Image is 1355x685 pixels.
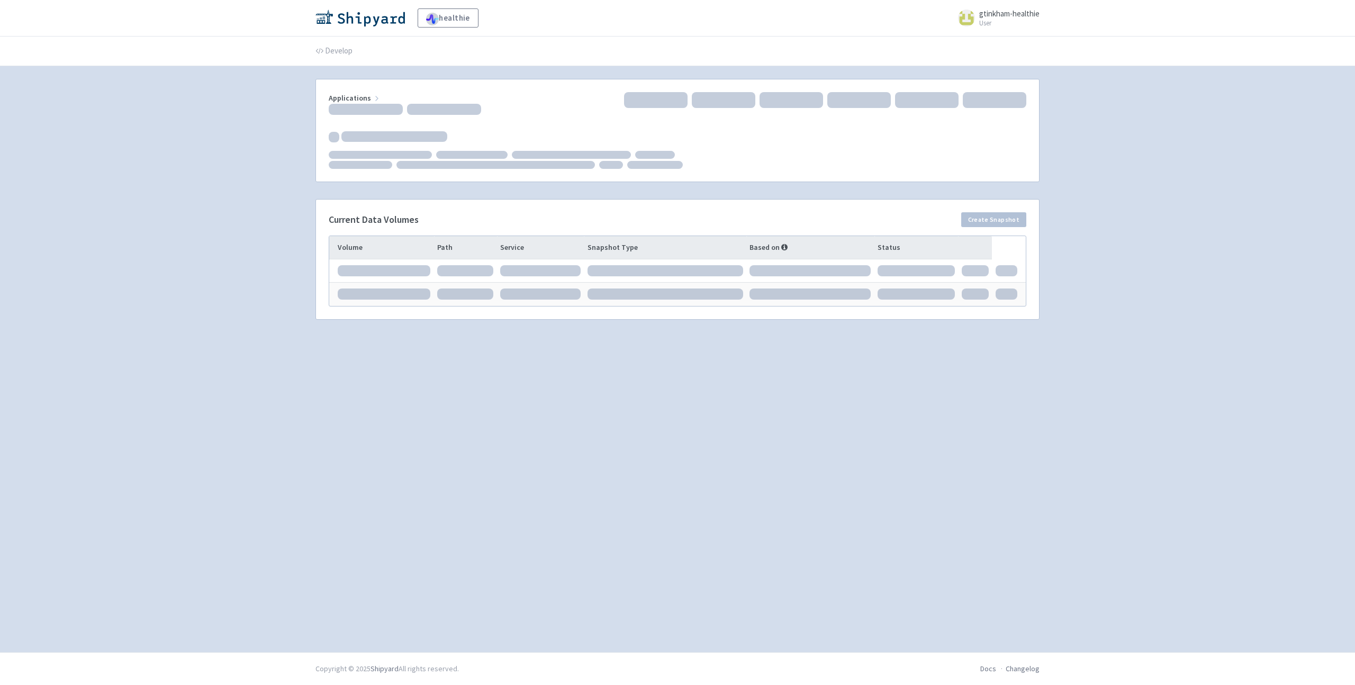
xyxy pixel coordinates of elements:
a: gtinkham-healthie User [952,10,1040,26]
th: Path [434,236,497,259]
a: healthie [418,8,478,28]
a: Changelog [1006,664,1040,673]
a: Docs [980,664,996,673]
a: Shipyard [371,664,399,673]
span: gtinkham-healthie [979,8,1040,19]
th: Snapshot Type [584,236,746,259]
button: Create Snapshot [961,212,1026,227]
th: Status [874,236,959,259]
small: User [979,20,1040,26]
a: Develop [315,37,353,66]
h4: Current Data Volumes [329,214,419,225]
th: Based on [746,236,874,259]
div: Copyright © 2025 All rights reserved. [315,663,459,674]
th: Volume [329,236,434,259]
th: Service [497,236,584,259]
img: Shipyard logo [315,10,405,26]
span: Applications [329,93,381,103]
